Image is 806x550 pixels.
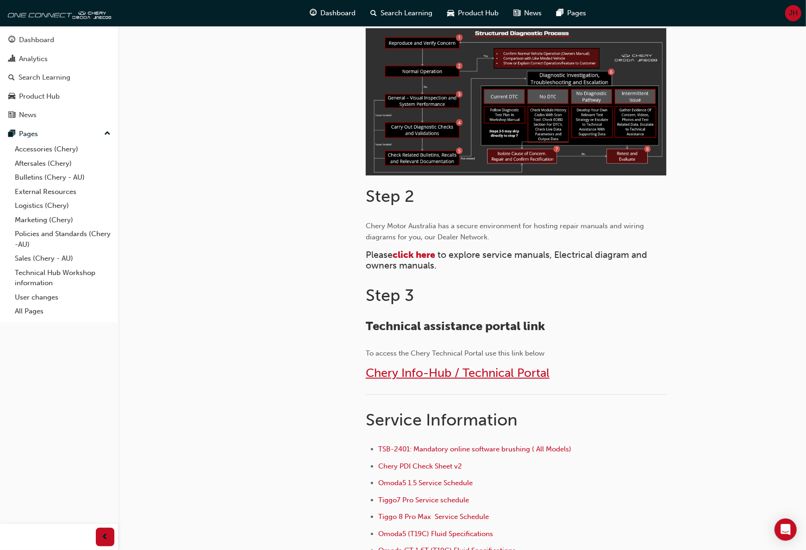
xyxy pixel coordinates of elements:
[366,366,550,380] a: Chery Info-Hub / Technical Portal
[8,55,15,63] span: chart-icon
[4,106,114,124] a: News
[19,54,48,64] div: Analytics
[378,445,571,453] a: TSB-2401: Mandatory online software brushing ( All Models)
[366,186,414,206] span: Step 2
[568,8,587,19] span: Pages
[19,129,38,139] div: Pages
[11,142,114,156] a: Accessories (Chery)
[102,531,109,543] span: prev-icon
[4,88,114,105] a: Product Hub
[321,8,356,19] span: Dashboard
[8,93,15,101] span: car-icon
[11,199,114,213] a: Logistics (Chery)
[4,30,114,125] button: DashboardAnalyticsSearch LearningProduct HubNews
[19,35,54,45] div: Dashboard
[440,4,506,23] a: car-iconProduct Hub
[366,349,544,357] span: To access the Chery Technical Portal use this link below
[557,7,564,19] span: pages-icon
[775,519,797,541] div: Open Intercom Messenger
[310,7,317,19] span: guage-icon
[4,69,114,86] a: Search Learning
[303,4,363,23] a: guage-iconDashboard
[378,479,473,487] a: Omoda5 1.5 Service Schedule
[8,36,15,44] span: guage-icon
[19,72,70,83] div: Search Learning
[381,8,433,19] span: Search Learning
[789,8,798,19] span: JH
[371,7,377,19] span: search-icon
[366,250,650,271] span: to explore service manuals, Electrical diagram and owners manuals.
[104,128,111,140] span: up-icon
[8,111,15,119] span: news-icon
[514,7,521,19] span: news-icon
[11,156,114,171] a: Aftersales (Chery)
[506,4,550,23] a: news-iconNews
[11,251,114,266] a: Sales (Chery - AU)
[366,285,414,305] span: Step 3
[4,31,114,49] a: Dashboard
[525,8,542,19] span: News
[366,222,646,241] span: Chery Motor Australia has a secure environment for hosting repair manuals and wiring diagrams for...
[11,170,114,185] a: Bulletins (Chery - AU)
[8,130,15,138] span: pages-icon
[8,74,15,82] span: search-icon
[448,7,455,19] span: car-icon
[378,462,462,470] a: Chery PDI Check Sheet v2
[11,227,114,251] a: Policies and Standards (Chery -AU)
[11,304,114,319] a: All Pages
[4,125,114,143] button: Pages
[11,290,114,305] a: User changes
[19,91,60,102] div: Product Hub
[378,512,489,521] a: Tiggo 8 Pro Max Service Schedule
[458,8,499,19] span: Product Hub
[366,319,545,333] span: Technical assistance portal link
[4,50,114,68] a: Analytics
[550,4,594,23] a: pages-iconPages
[363,4,440,23] a: search-iconSearch Learning
[393,250,435,260] a: click here
[378,530,493,538] a: Omoda5 (T19C) Fluid Specifications
[785,5,801,21] button: JH
[11,213,114,227] a: Marketing (Chery)
[5,4,111,22] img: oneconnect
[366,410,518,430] span: Service Information
[11,266,114,290] a: Technical Hub Workshop information
[19,110,37,120] div: News
[366,250,393,260] span: Please
[11,185,114,199] a: External Resources
[378,496,469,504] a: Tiggo7 Pro Service schedule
